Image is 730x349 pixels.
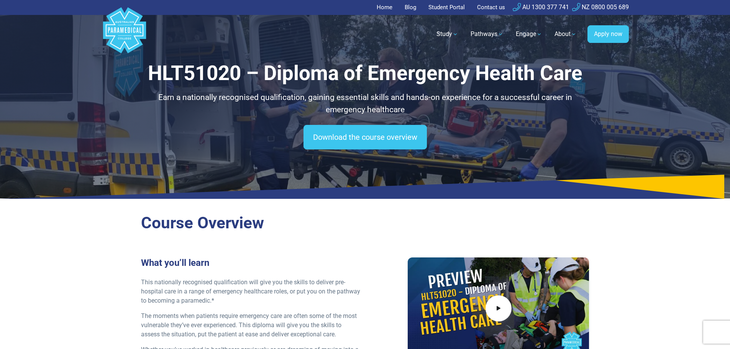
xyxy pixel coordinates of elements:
h3: What you’ll learn [141,257,361,269]
a: About [550,23,581,45]
p: Earn a nationally recognised qualification, gaining essential skills and hands-on experience for ... [141,92,589,116]
a: Apply now [587,25,629,43]
a: Australian Paramedical College [102,15,148,54]
a: Pathways [466,23,508,45]
p: The moments when patients require emergency care are often some of the most vulnerable they’ve ev... [141,311,361,339]
p: This nationally recognised qualification will give you the skills to deliver pre-hospital care in... [141,278,361,305]
h1: HLT51020 – Diploma of Emergency Health Care [141,61,589,85]
a: AU 1300 377 741 [513,3,569,11]
a: Study [432,23,463,45]
h2: Course Overview [141,213,589,233]
a: NZ 0800 005 689 [572,3,629,11]
a: Download the course overview [303,125,427,149]
a: Engage [511,23,547,45]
